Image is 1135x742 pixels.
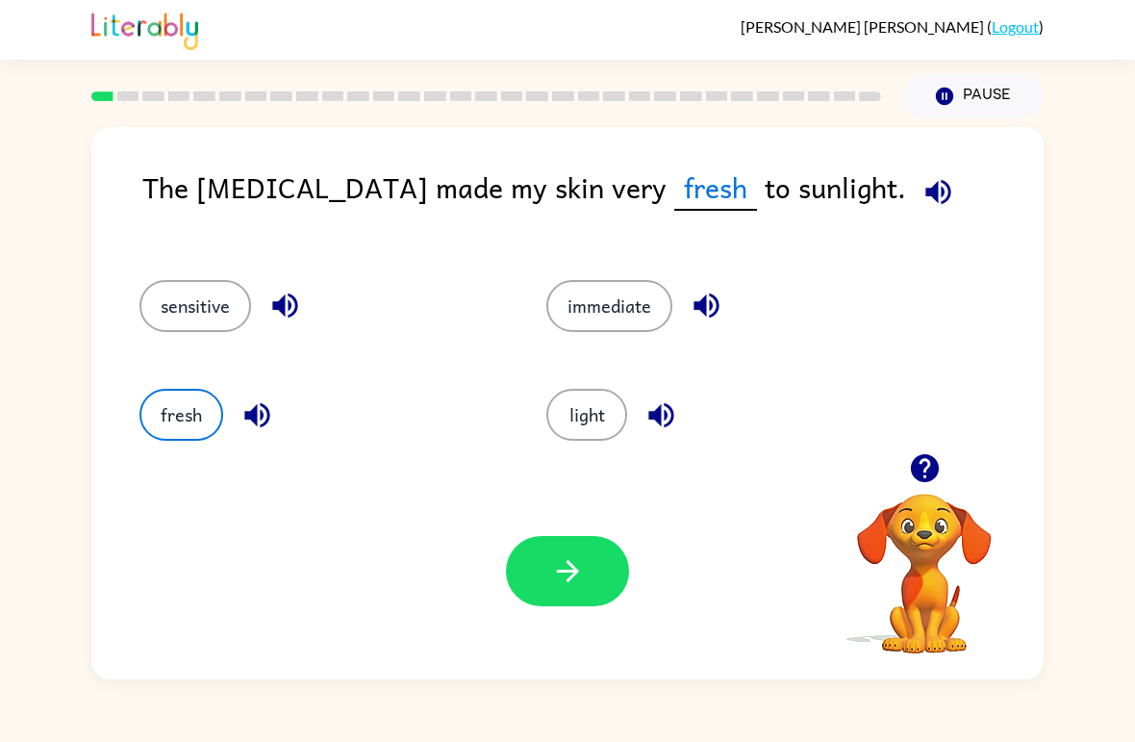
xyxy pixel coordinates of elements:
span: fresh [674,166,757,211]
img: Literably [91,8,198,50]
span: [PERSON_NAME] [PERSON_NAME] [741,17,987,36]
div: The [MEDICAL_DATA] made my skin very to sunlight. [142,166,1044,242]
button: light [546,389,627,441]
video: Your browser must support playing .mp4 files to use Literably. Please try using another browser. [828,464,1021,656]
button: immediate [546,280,672,332]
div: ( ) [741,17,1044,36]
button: sensitive [139,280,251,332]
button: fresh [139,389,223,441]
a: Logout [992,17,1039,36]
button: Pause [904,74,1044,118]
